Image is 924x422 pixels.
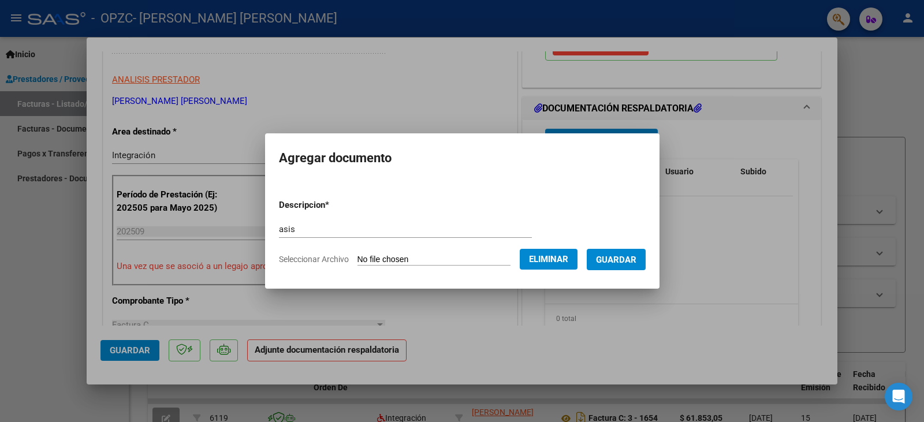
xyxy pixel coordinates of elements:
[520,249,577,270] button: Eliminar
[885,383,912,410] div: Open Intercom Messenger
[596,255,636,265] span: Guardar
[279,147,646,169] h2: Agregar documento
[279,255,349,264] span: Seleccionar Archivo
[587,249,646,270] button: Guardar
[529,254,568,264] span: Eliminar
[279,199,389,212] p: Descripcion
